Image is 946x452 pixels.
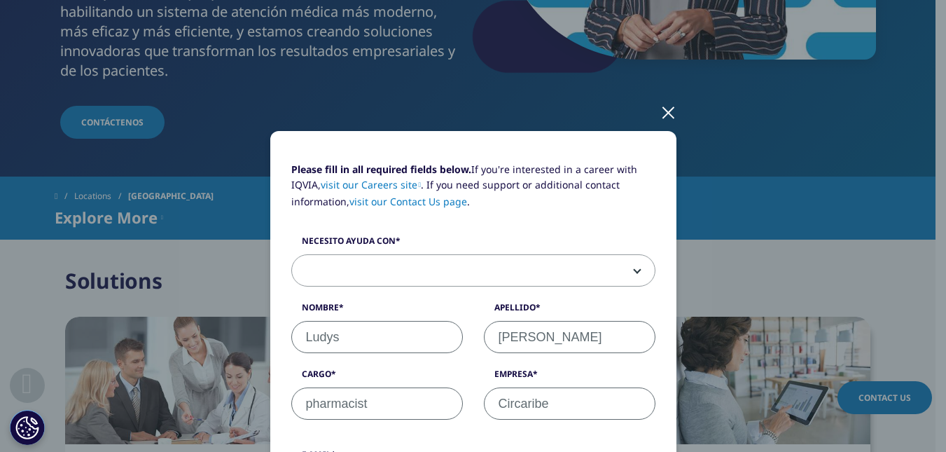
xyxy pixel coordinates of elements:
p: If you're interested in a career with IQVIA, . If you need support or additional contact informat... [291,162,655,220]
a: visit our Contact Us page [349,195,467,208]
button: Configuración de cookies [10,410,45,445]
label: Cargo [291,368,463,388]
strong: Please fill in all required fields below. [291,163,471,176]
label: Necesito ayuda con [291,235,655,254]
a: visit our Careers site [321,178,422,191]
label: Apellido [484,301,655,321]
label: Empresa [484,368,655,388]
label: Nombre [291,301,463,321]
